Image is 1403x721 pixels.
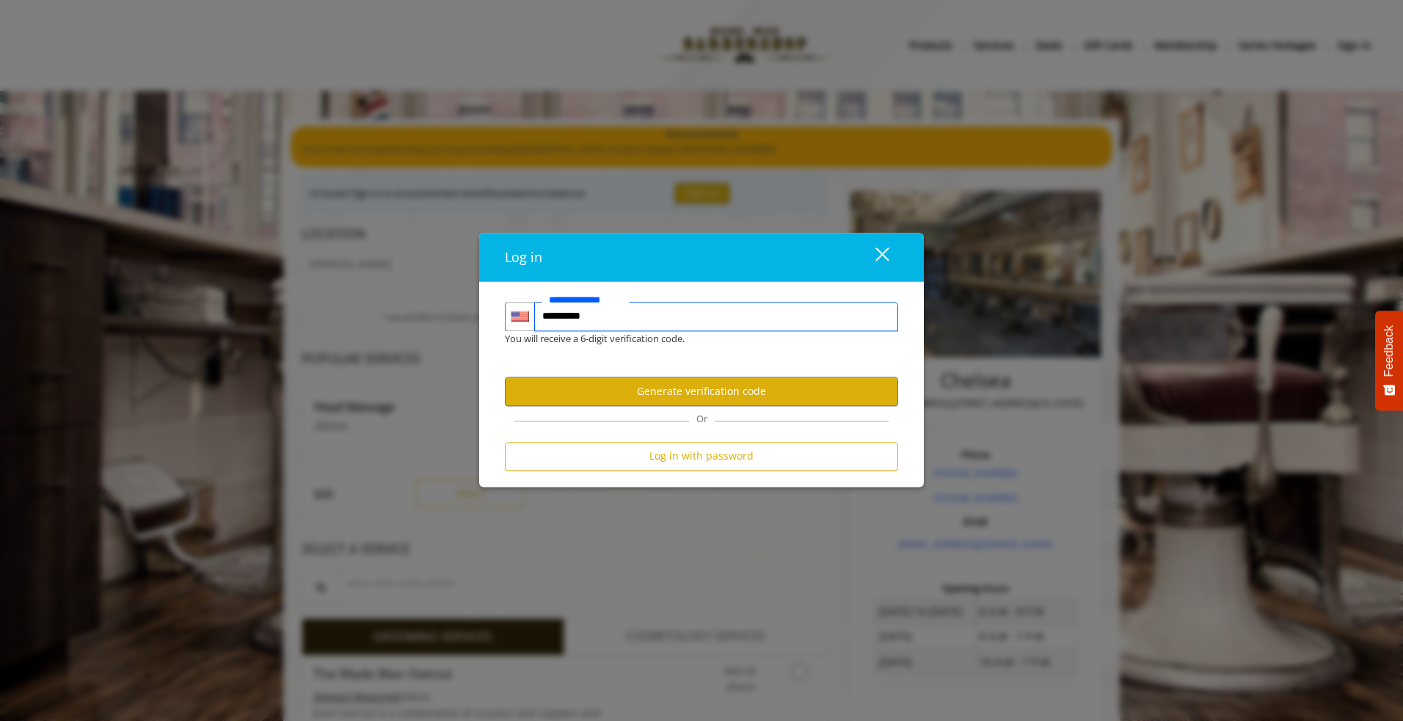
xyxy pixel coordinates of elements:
button: Generate verification code [505,377,898,406]
span: Log in [505,248,542,266]
button: Log in with password [505,442,898,471]
div: Country [505,302,534,331]
span: Or [689,412,715,425]
button: close dialog [848,242,898,272]
div: You will receive a 6-digit verification code. [494,331,887,347]
div: close dialog [859,246,888,268]
button: Feedback - Show survey [1375,311,1403,410]
span: Feedback [1382,325,1396,377]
